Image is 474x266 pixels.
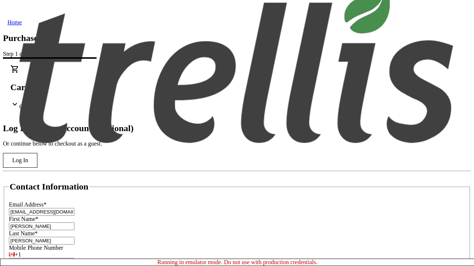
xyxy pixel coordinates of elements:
input: (506) 234-5678 [9,258,74,266]
label: First Name* [9,216,39,222]
button: Log In [3,153,37,168]
label: Last Name* [9,230,38,236]
label: Mobile Phone Number [9,245,63,251]
span: Log In [12,157,28,164]
label: Email Address* [9,201,47,208]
